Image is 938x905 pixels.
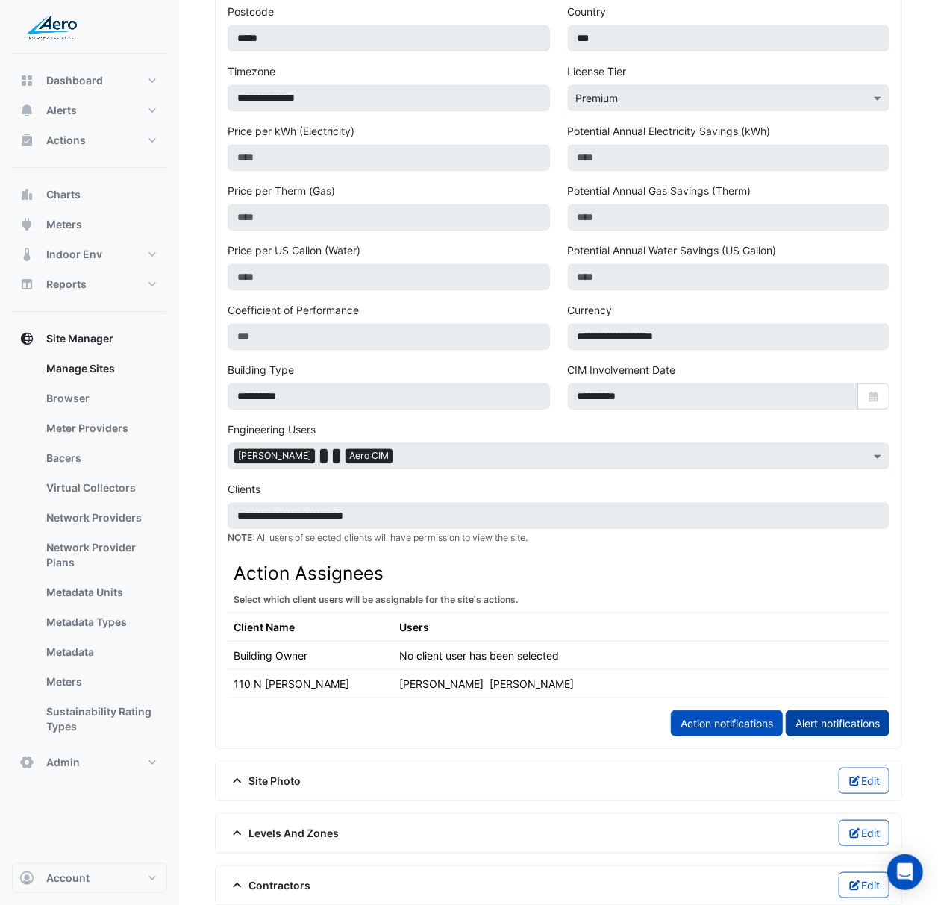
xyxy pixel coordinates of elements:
[19,247,34,262] app-icon: Indoor Env
[228,773,301,789] span: Site Photo
[34,443,167,473] a: Bacers
[34,697,167,742] a: Sustainability Rating Types
[46,187,81,202] span: Charts
[12,748,167,777] button: Admin
[12,269,167,299] button: Reports
[18,12,85,42] img: Company Logo
[228,532,528,543] small: : All users of selected clients will have permission to view the site.
[228,613,393,642] th: Client Name
[228,532,252,543] strong: NOTE
[12,66,167,95] button: Dashboard
[234,563,884,584] h3: Action Assignees
[234,594,519,605] small: Select which client users will be assignable for the site's actions.
[46,755,80,770] span: Admin
[568,362,676,378] label: CIM Involvement Date
[568,4,607,19] label: Country
[34,667,167,697] a: Meters
[839,768,890,794] button: Edit
[19,73,34,88] app-icon: Dashboard
[786,710,889,736] a: Alert notifications
[12,125,167,155] button: Actions
[46,133,86,148] span: Actions
[12,180,167,210] button: Charts
[34,354,167,383] a: Manage Sites
[19,187,34,202] app-icon: Charts
[46,277,87,292] span: Reports
[34,607,167,637] a: Metadata Types
[12,354,167,748] div: Site Manager
[46,217,82,232] span: Meters
[46,73,103,88] span: Dashboard
[568,63,627,79] label: License Tier
[839,820,890,846] button: Edit
[228,362,294,378] label: Building Type
[671,710,783,736] a: Action notifications
[234,648,307,663] div: Building Owner
[228,4,274,19] label: Postcode
[568,302,613,318] label: Currency
[34,473,167,503] a: Virtual Collectors
[228,825,340,841] span: Levels And Zones
[12,324,167,354] button: Site Manager
[46,247,102,262] span: Indoor Env
[568,123,771,139] label: Potential Annual Electricity Savings (kWh)
[228,481,260,497] label: Clients
[19,217,34,232] app-icon: Meters
[12,863,167,893] button: Account
[228,302,359,318] label: Coefficient of Performance
[19,103,34,118] app-icon: Alerts
[34,577,167,607] a: Metadata Units
[46,871,90,886] span: Account
[228,242,360,258] label: Price per US Gallon (Water)
[490,676,574,692] div: [PERSON_NAME]
[393,613,725,642] th: Users
[46,331,113,346] span: Site Manager
[887,854,923,890] div: Open Intercom Messenger
[234,676,349,692] div: 110 N [PERSON_NAME]
[19,331,34,346] app-icon: Site Manager
[46,103,77,118] span: Alerts
[228,422,316,437] label: Engineering Users
[12,210,167,239] button: Meters
[399,676,484,692] div: [PERSON_NAME]
[568,242,777,258] label: Potential Annual Water Savings (US Gallon)
[234,449,315,463] span: [PERSON_NAME]
[34,383,167,413] a: Browser
[346,449,393,463] span: Aero CIM
[839,872,890,898] button: Edit
[19,755,34,770] app-icon: Admin
[568,183,751,198] label: Potential Annual Gas Savings (Therm)
[34,637,167,667] a: Metadata
[12,239,167,269] button: Indoor Env
[228,63,275,79] label: Timezone
[228,877,311,893] span: Contractors
[12,95,167,125] button: Alerts
[228,123,354,139] label: Price per kWh (Electricity)
[393,642,725,670] td: No client user has been selected
[34,533,167,577] a: Network Provider Plans
[34,413,167,443] a: Meter Providers
[19,133,34,148] app-icon: Actions
[19,277,34,292] app-icon: Reports
[228,183,335,198] label: Price per Therm (Gas)
[34,503,167,533] a: Network Providers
